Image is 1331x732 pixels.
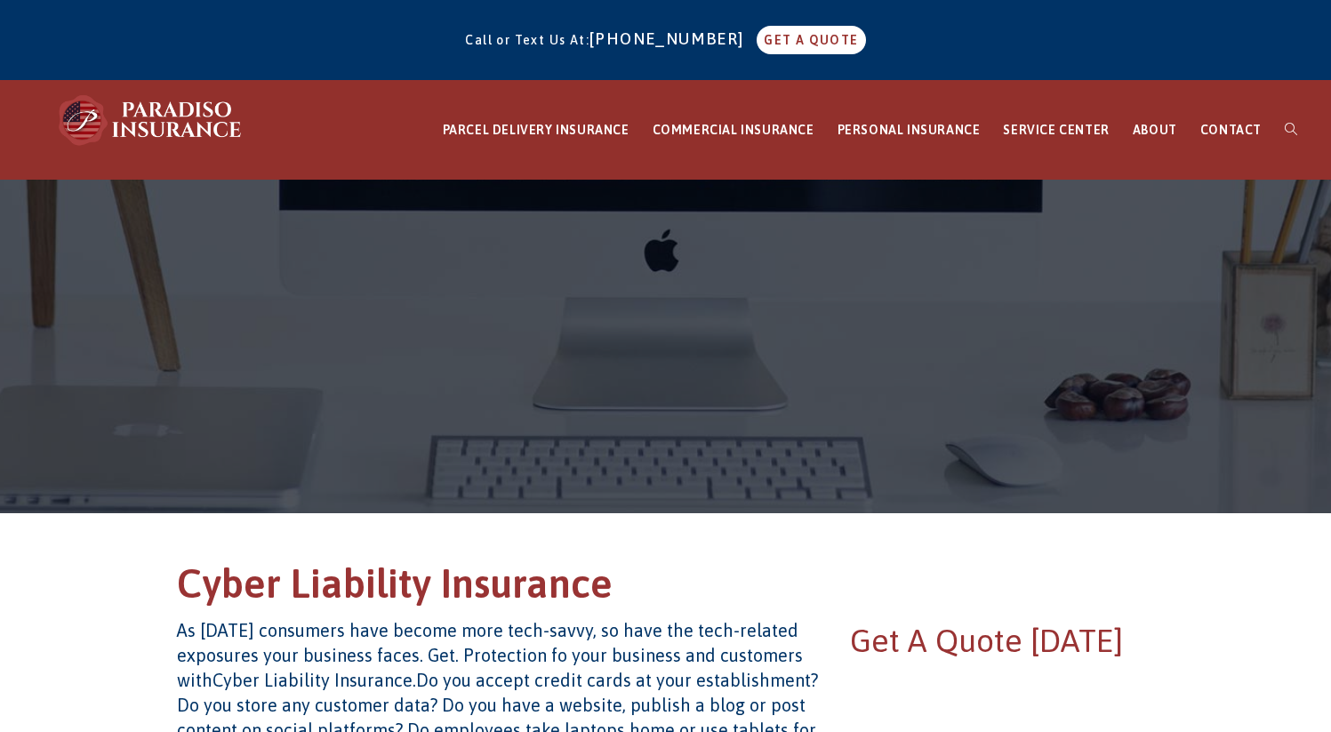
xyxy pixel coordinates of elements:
span: COMMERCIAL INSURANCE [653,123,814,137]
span: SERVICE CENTER [1003,123,1109,137]
h2: Get A Quote [DATE] [850,618,1155,663]
a: SERVICE CENTER [991,81,1120,180]
img: Paradiso Insurance [53,93,249,147]
span: Call or Text Us At: [465,33,589,47]
a: ABOUT [1121,81,1189,180]
a: [PHONE_NUMBER] [589,29,753,48]
a: PARCEL DELIVERY INSURANCE [431,81,641,180]
span: Cyber Liability Insurance. [212,670,416,690]
a: PERSONAL INSURANCE [826,81,992,180]
a: CONTACT [1189,81,1273,180]
a: GET A QUOTE [757,26,865,54]
h1: Cyber Liability Insurance [177,558,1155,619]
a: COMMERCIAL INSURANCE [641,81,826,180]
span: CONTACT [1200,123,1262,137]
span: PERSONAL INSURANCE [838,123,981,137]
span: ABOUT [1133,123,1177,137]
span: PARCEL DELIVERY INSURANCE [443,123,629,137]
